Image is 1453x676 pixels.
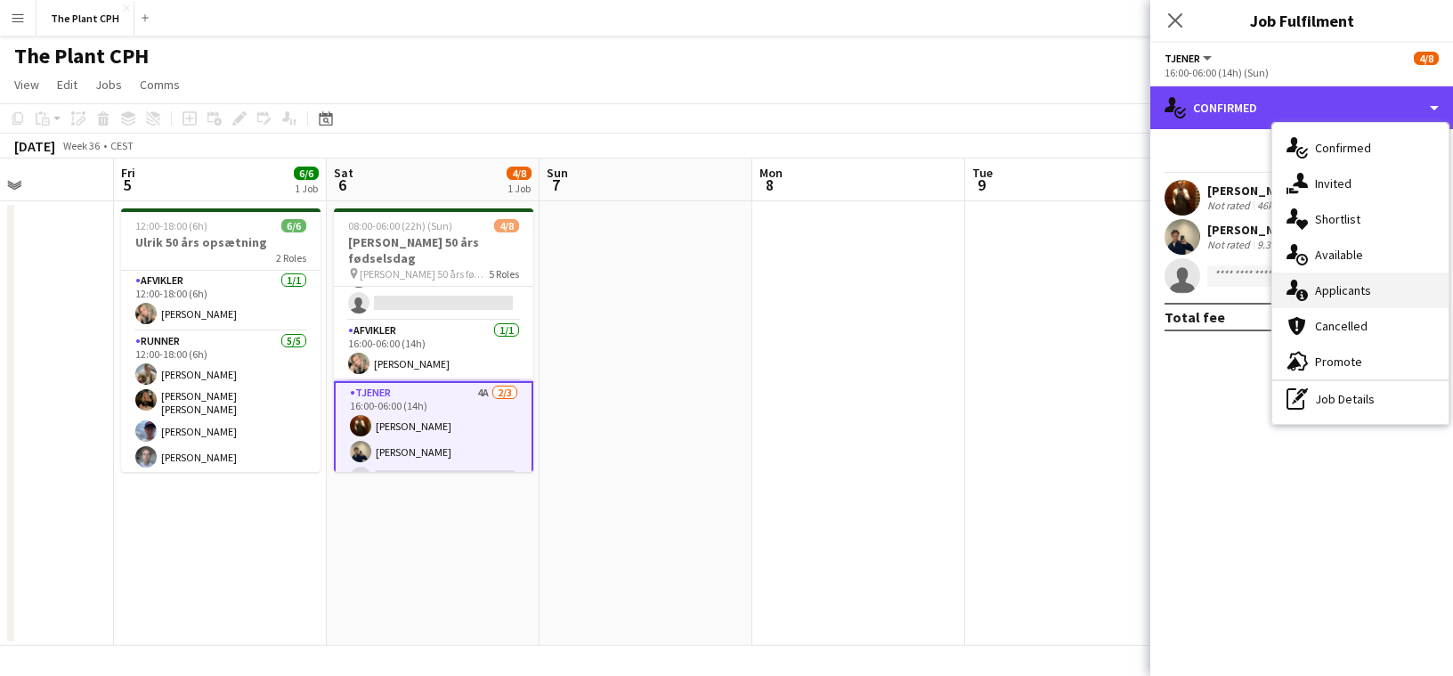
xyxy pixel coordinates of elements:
[494,219,519,232] span: 4/8
[1272,381,1449,417] div: Job Details
[88,73,129,96] a: Jobs
[121,331,321,501] app-card-role: Runner5/512:00-18:00 (6h)[PERSON_NAME][PERSON_NAME] [PERSON_NAME][GEOGRAPHIC_DATA][PERSON_NAME][P...
[507,167,532,180] span: 4/8
[1272,130,1449,166] div: Confirmed
[334,381,533,497] app-card-role: Tjener4A2/316:00-06:00 (14h)[PERSON_NAME][PERSON_NAME]
[121,208,321,472] app-job-card: 12:00-18:00 (6h)6/6Ulrik 50 års opsætning2 RolesAfvikler1/112:00-18:00 (6h)[PERSON_NAME]Runner5/5...
[1207,199,1254,213] div: Not rated
[110,139,134,152] div: CEST
[1165,52,1214,65] button: Tjener
[1165,66,1439,79] div: 16:00-06:00 (14h) (Sun)
[334,208,533,472] app-job-card: 08:00-06:00 (22h) (Sun)4/8[PERSON_NAME] 50 års fødselsdag [PERSON_NAME] 50 års fødselsdag5 Roles[...
[1272,344,1449,379] div: Promote
[14,137,55,155] div: [DATE]
[133,73,187,96] a: Comms
[1207,238,1254,252] div: Not rated
[1165,308,1225,326] div: Total fee
[1207,183,1316,199] div: [PERSON_NAME]
[121,271,321,331] app-card-role: Afvikler1/112:00-18:00 (6h)[PERSON_NAME]
[331,175,353,195] span: 6
[1272,201,1449,237] div: Shortlist
[757,175,783,195] span: 8
[360,267,489,281] span: [PERSON_NAME] 50 års fødselsdag
[1272,166,1449,201] div: Invited
[1414,52,1439,65] span: 4/8
[7,73,46,96] a: View
[95,77,122,93] span: Jobs
[37,1,134,36] button: The Plant CPH
[1254,199,1286,213] div: 46km
[1207,222,1319,238] div: [PERSON_NAME]
[276,251,306,265] span: 2 Roles
[121,165,135,181] span: Fri
[294,167,319,180] span: 6/6
[1272,273,1449,308] div: Applicants
[50,73,85,96] a: Edit
[544,175,568,195] span: 7
[57,77,77,93] span: Edit
[14,77,39,93] span: View
[334,321,533,381] app-card-role: Afvikler1/116:00-06:00 (14h)[PERSON_NAME]
[1272,308,1449,344] div: Cancelled
[334,165,353,181] span: Sat
[489,267,519,281] span: 5 Roles
[140,77,180,93] span: Comms
[14,43,149,69] h1: The Plant CPH
[1150,9,1453,32] h3: Job Fulfilment
[295,182,318,195] div: 1 Job
[59,139,103,152] span: Week 36
[1254,238,1288,252] div: 9.3km
[1272,237,1449,273] div: Available
[1165,52,1200,65] span: Tjener
[135,219,207,232] span: 12:00-18:00 (6h)
[970,175,993,195] span: 9
[972,165,993,181] span: Tue
[281,219,306,232] span: 6/6
[334,234,533,266] h3: [PERSON_NAME] 50 års fødselsdag
[759,165,783,181] span: Mon
[1150,86,1453,129] div: Confirmed
[547,165,568,181] span: Sun
[507,182,531,195] div: 1 Job
[121,234,321,250] h3: Ulrik 50 års opsætning
[118,175,135,195] span: 5
[348,219,452,232] span: 08:00-06:00 (22h) (Sun)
